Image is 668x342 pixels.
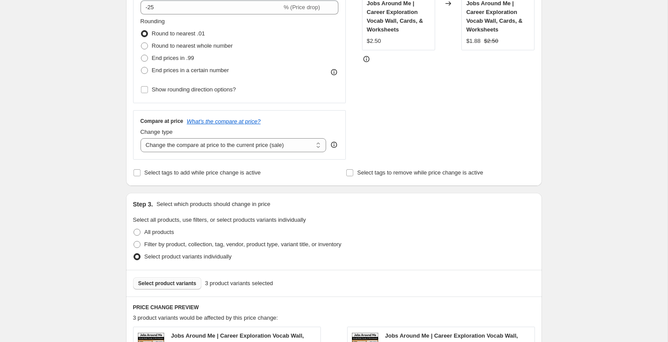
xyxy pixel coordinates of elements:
span: Round to nearest whole number [152,42,233,49]
button: Select product variants [133,277,202,290]
span: End prices in a certain number [152,67,229,73]
span: Select tags to add while price change is active [144,169,261,176]
span: Rounding [141,18,165,24]
p: Select which products should change in price [156,200,270,209]
span: Round to nearest .01 [152,30,205,37]
div: $1.88 [466,37,481,45]
span: Select all products, use filters, or select products variants individually [133,216,306,223]
span: % (Price drop) [284,4,320,10]
span: Filter by product, collection, tag, vendor, product type, variant title, or inventory [144,241,341,248]
h3: Compare at price [141,118,183,125]
span: 3 product variants selected [205,279,273,288]
button: What's the compare at price? [187,118,261,125]
span: Select tags to remove while price change is active [357,169,483,176]
h2: Step 3. [133,200,153,209]
span: Select product variants [138,280,197,287]
div: help [330,140,338,149]
span: 3 product variants would be affected by this price change: [133,314,278,321]
span: End prices in .99 [152,55,194,61]
span: Show rounding direction options? [152,86,236,93]
input: -15 [141,0,282,14]
span: Change type [141,129,173,135]
span: All products [144,229,174,235]
div: $2.50 [367,37,381,45]
span: Select product variants individually [144,253,232,260]
strike: $2.50 [484,37,499,45]
h6: PRICE CHANGE PREVIEW [133,304,535,311]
